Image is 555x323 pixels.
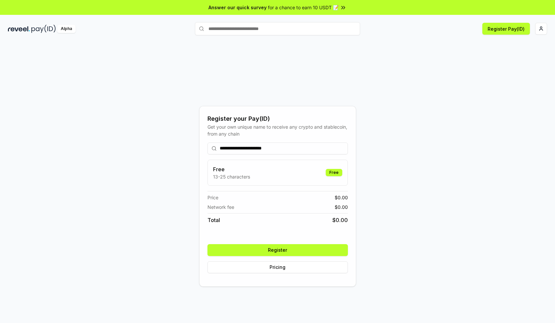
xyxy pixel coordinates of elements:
span: for a chance to earn 10 USDT 📝 [268,4,339,11]
img: pay_id [31,25,56,33]
div: Free [326,169,342,176]
h3: Free [213,165,250,173]
span: Total [207,216,220,224]
button: Register [207,244,348,256]
button: Pricing [207,261,348,273]
span: Price [207,194,218,201]
img: reveel_dark [8,25,30,33]
span: $ 0.00 [332,216,348,224]
div: Alpha [57,25,76,33]
button: Register Pay(ID) [482,23,530,35]
span: Answer our quick survey [208,4,267,11]
div: Get your own unique name to receive any crypto and stablecoin, from any chain [207,123,348,137]
span: Network fee [207,204,234,210]
span: $ 0.00 [335,194,348,201]
span: $ 0.00 [335,204,348,210]
p: 13-25 characters [213,173,250,180]
div: Register your Pay(ID) [207,114,348,123]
